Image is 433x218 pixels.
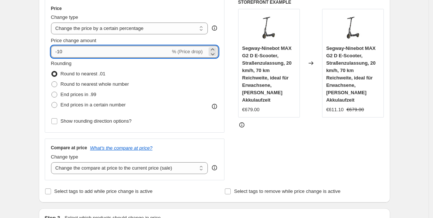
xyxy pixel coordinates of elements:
span: Segway-Ninebot MAX G2 D E-Scooter, Straßenzulassung, 20 km/h, 70 km Reichweite, ideal für Erwachs... [242,45,292,103]
span: Select tags to add while price change is active [54,188,153,194]
div: help [211,24,218,32]
span: Rounding [51,61,72,66]
span: End prices in .99 [61,92,97,97]
div: €611.10 [326,106,344,113]
span: Round to nearest whole number [61,81,129,87]
img: 51iOIBgmxuL_80x.jpg [338,13,368,42]
h3: Price [51,6,62,11]
span: Round to nearest .01 [61,71,105,76]
span: Segway-Ninebot MAX G2 D E-Scooter, Straßenzulassung, 20 km/h, 70 km Reichweite, ideal für Erwachs... [326,45,376,103]
span: Select tags to remove while price change is active [234,188,341,194]
strike: €679.00 [346,106,364,113]
h3: Compare at price [51,145,87,151]
button: What's the compare at price? [90,145,153,151]
div: help [211,164,218,171]
span: Change type [51,14,78,20]
span: Show rounding direction options? [61,118,132,124]
span: % (Price drop) [172,49,203,54]
span: End prices in a certain number [61,102,126,108]
img: 51iOIBgmxuL_80x.jpg [254,13,284,42]
span: Change type [51,154,78,160]
input: -15 [51,46,170,58]
span: Price change amount [51,38,97,43]
div: €679.00 [242,106,260,113]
